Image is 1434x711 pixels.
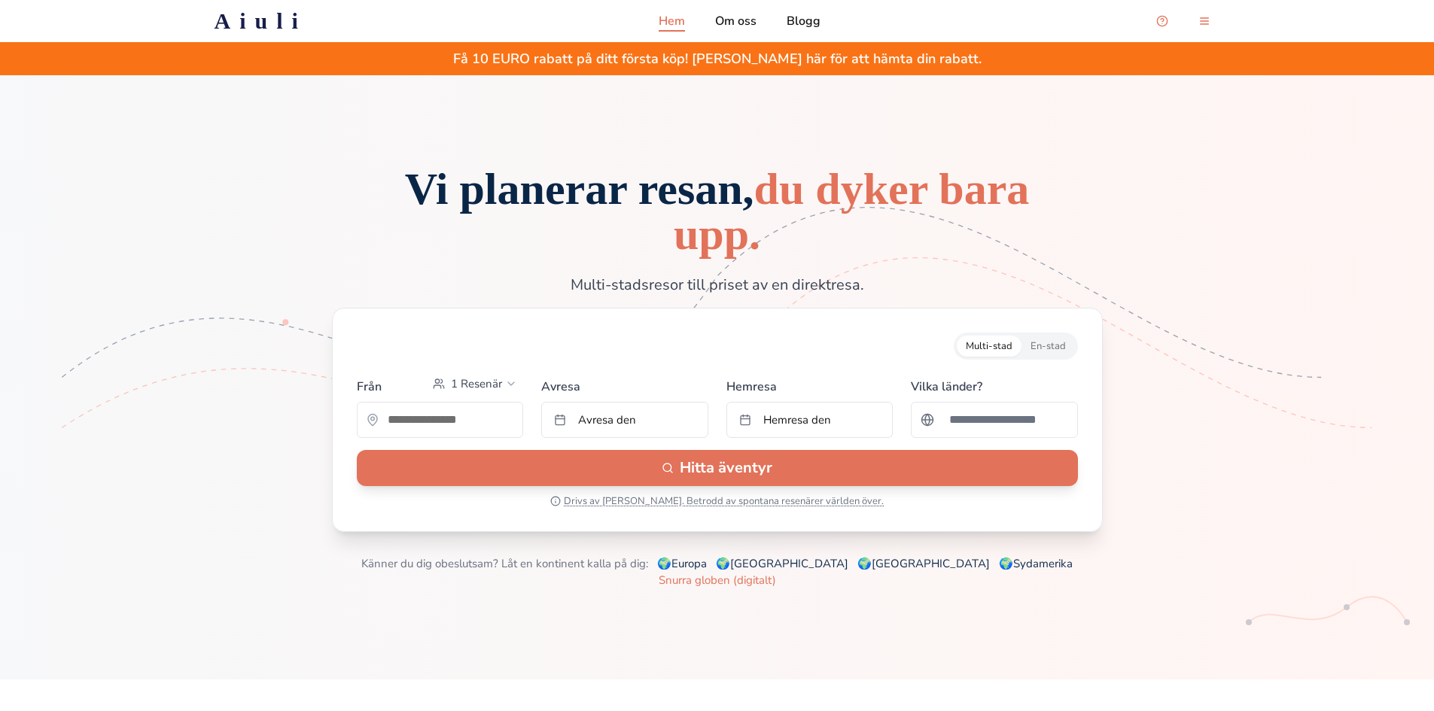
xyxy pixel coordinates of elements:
label: Från [357,378,382,396]
span: 1 Resenär [451,376,502,391]
label: Hemresa [726,372,894,396]
button: menu-button [1189,6,1219,36]
p: Multi-stadsresor till priset av en direktresa. [464,275,970,296]
label: Vilka länder? [911,372,1078,396]
button: Avresa den [541,402,708,438]
button: Single-city [1021,336,1075,357]
a: Om oss [715,12,757,30]
span: du dyker bara upp. [674,164,1029,259]
span: Känner du dig obeslutsam? Låt en kontinent kalla på dig: [361,556,648,571]
a: Blogg [787,12,821,30]
a: 🌍Europa [657,556,707,571]
a: Aiuli [190,8,331,35]
span: Hemresa den [763,412,831,427]
span: Avresa den [578,412,636,427]
button: Hitta äventyr [357,450,1078,486]
input: Sök efter ett land [940,405,1068,435]
div: Trip style [954,333,1078,360]
button: Select passengers [427,372,523,396]
a: 🌍Sydamerika [999,556,1073,571]
a: Snurra globen (digitalt) [659,573,776,588]
h2: Aiuli [215,8,307,35]
button: Drivs av [PERSON_NAME]. Betrodd av spontana resenärer världen över. [550,495,884,507]
span: Drivs av [PERSON_NAME]. Betrodd av spontana resenärer världen över. [564,495,884,507]
a: 🌍[GEOGRAPHIC_DATA] [857,556,990,571]
button: Hemresa den [726,402,894,438]
a: 🌍[GEOGRAPHIC_DATA] [716,556,848,571]
a: Hem [659,12,685,30]
button: Open support chat [1147,6,1177,36]
label: Avresa [541,372,708,396]
span: Vi planerar resan, [405,164,1030,259]
button: Multi-city [957,336,1021,357]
